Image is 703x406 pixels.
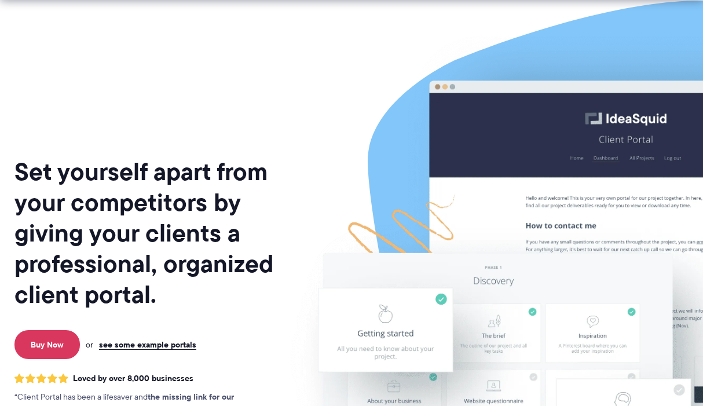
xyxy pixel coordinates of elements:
[86,339,93,350] span: or
[14,330,80,359] a: Buy Now
[73,374,193,383] span: Loved by over 8,000 businesses
[14,156,284,310] h1: Set yourself apart from your competitors by giving your clients a professional, organized client ...
[99,339,196,350] a: see some example portals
